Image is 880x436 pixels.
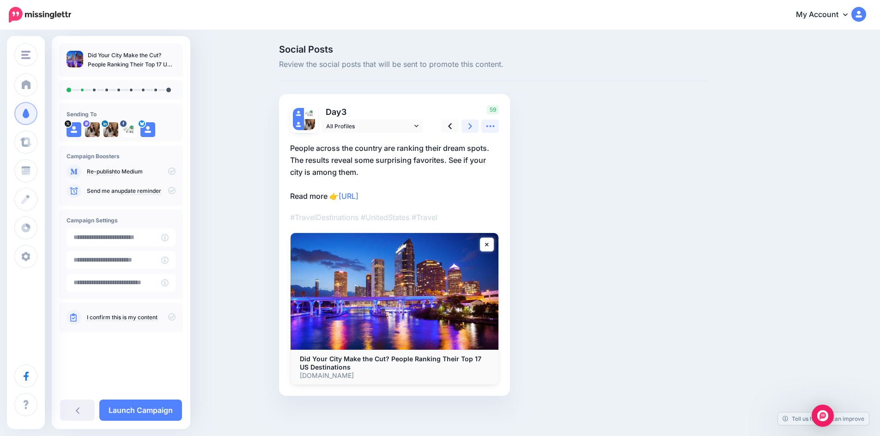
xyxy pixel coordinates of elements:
[118,187,161,195] a: update reminder
[787,4,866,26] a: My Account
[778,412,869,425] a: Tell us how we can improve
[88,51,176,69] p: Did Your City Make the Cut? People Ranking Their Top 17 US Destinations
[103,122,118,137] img: 1690273302207-88569.png
[21,51,30,59] img: menu.png
[291,233,498,350] img: Did Your City Make the Cut? People Ranking Their Top 17 US Destinations
[300,355,481,371] b: Did Your City Make the Cut? People Ranking Their Top 17 US Destinations
[339,191,358,201] a: [URL]
[67,153,176,160] h4: Campaign Boosters
[67,111,176,118] h4: Sending To
[87,168,115,175] a: Re-publish
[304,108,315,119] img: 302279413_941954216721528_4677248601821306673_n-bsa153469.jpg
[87,314,158,321] a: I confirm this is my content
[300,371,489,380] p: [DOMAIN_NAME]
[812,405,834,427] div: Open Intercom Messenger
[293,119,304,130] img: user_default_image.png
[304,119,315,130] img: 1690273302207-88569.png
[67,217,176,224] h4: Campaign Settings
[290,211,499,223] p: #TravelDestinations #UnitedStates #Travel
[341,107,346,117] span: 3
[279,45,708,54] span: Social Posts
[87,187,176,195] p: Send me an
[67,122,81,137] img: user_default_image.png
[326,121,412,131] span: All Profiles
[487,105,499,114] span: 59
[87,167,176,176] p: to Medium
[140,122,155,137] img: user_default_image.png
[122,122,137,137] img: 302279413_941954216721528_4677248601821306673_n-bsa153469.jpg
[85,122,100,137] img: 137c2137a2828240-89477.jpeg
[322,105,425,119] p: Day
[9,7,71,23] img: Missinglettr
[293,108,304,119] img: user_default_image.png
[279,59,708,71] span: Review the social posts that will be sent to promote this content.
[67,51,83,67] img: eba0a8963392b4abaf3ef8ad1ceb27cf_thumb.jpg
[322,119,423,133] a: All Profiles
[290,142,499,202] p: People across the country are ranking their dream spots. The results reveal some surprising favor...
